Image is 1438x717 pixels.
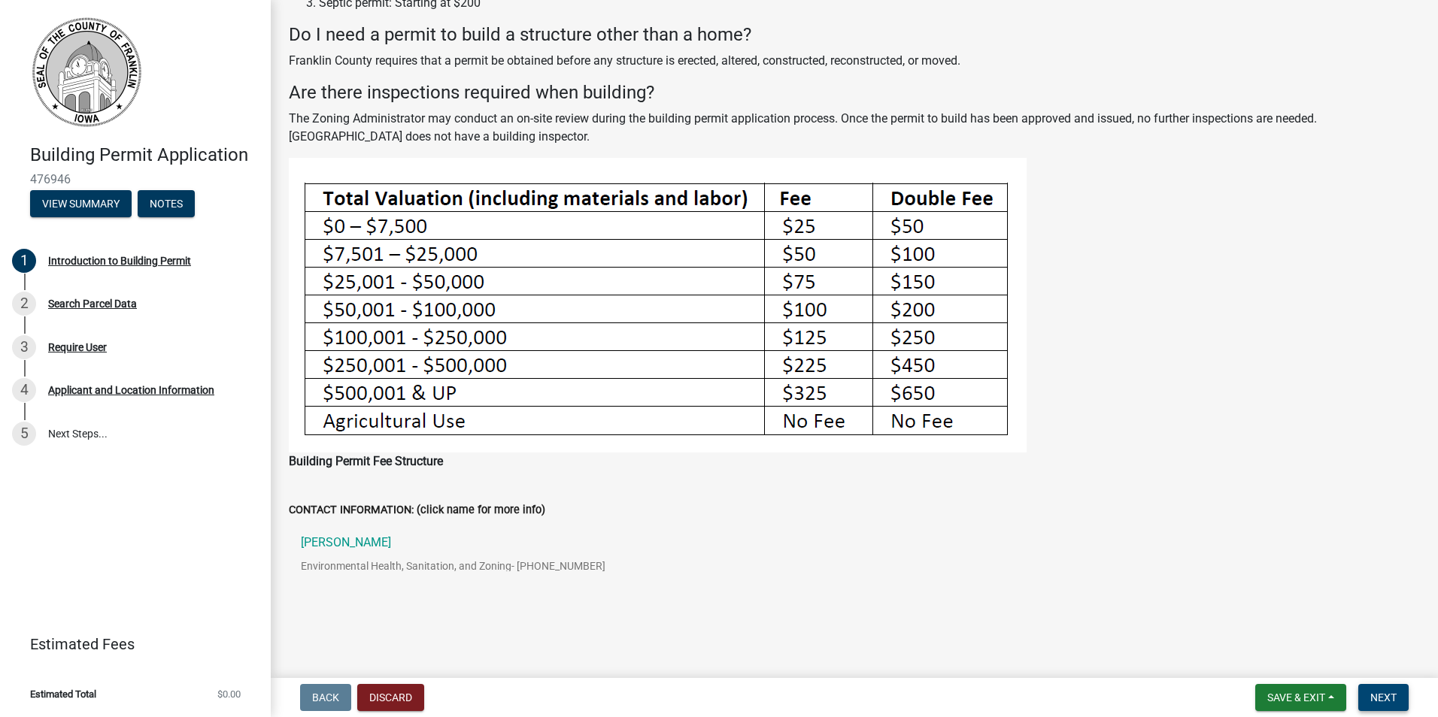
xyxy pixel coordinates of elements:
p: [PERSON_NAME] [301,537,605,549]
span: Save & Exit [1267,691,1325,703]
div: 3 [12,335,36,359]
div: 4 [12,378,36,402]
div: 2 [12,292,36,316]
h4: Are there inspections required when building? [289,82,1420,104]
button: View Summary [30,190,132,217]
h4: Do I need a permit to build a structure other than a home? [289,24,1420,46]
div: 1 [12,249,36,273]
span: - [PHONE_NUMBER] [511,560,605,572]
div: Search Parcel Data [48,298,137,309]
button: Next [1358,684,1409,711]
span: Next [1370,691,1397,703]
label: CONTACT INFORMATION: (click name for more info) [289,505,545,516]
span: 476946 [30,172,241,186]
span: Back [312,691,339,703]
div: 5 [12,422,36,446]
p: Environmental Health, Sanitation, and Zoning [301,561,630,571]
p: Franklin County requires that a permit be obtained before any structure is erected, altered, cons... [289,52,1420,70]
strong: Building Permit Fee Structure [289,454,443,468]
div: Applicant and Location Information [48,385,214,395]
wm-modal-confirm: Notes [138,198,195,210]
h4: Building Permit Application [30,144,259,166]
img: Building_Permit_Fee_Structure_25380545-1d4d-435b-9c6d-8bcf9768cd0e.png [289,158,1027,452]
p: The Zoning Administrator may conduct an on-site review during the building permit application pro... [289,110,1420,146]
img: Franklin County, Iowa [30,16,143,129]
a: [PERSON_NAME]Environmental Health, Sanitation, and Zoning- [PHONE_NUMBER] [289,525,1420,595]
button: Notes [138,190,195,217]
button: Discard [357,684,424,711]
wm-modal-confirm: Summary [30,198,132,210]
div: Require User [48,342,107,352]
div: Introduction to Building Permit [48,256,191,266]
a: Estimated Fees [12,629,247,659]
span: $0.00 [217,689,241,699]
span: Estimated Total [30,689,96,699]
button: Back [300,684,351,711]
button: Save & Exit [1255,684,1346,711]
